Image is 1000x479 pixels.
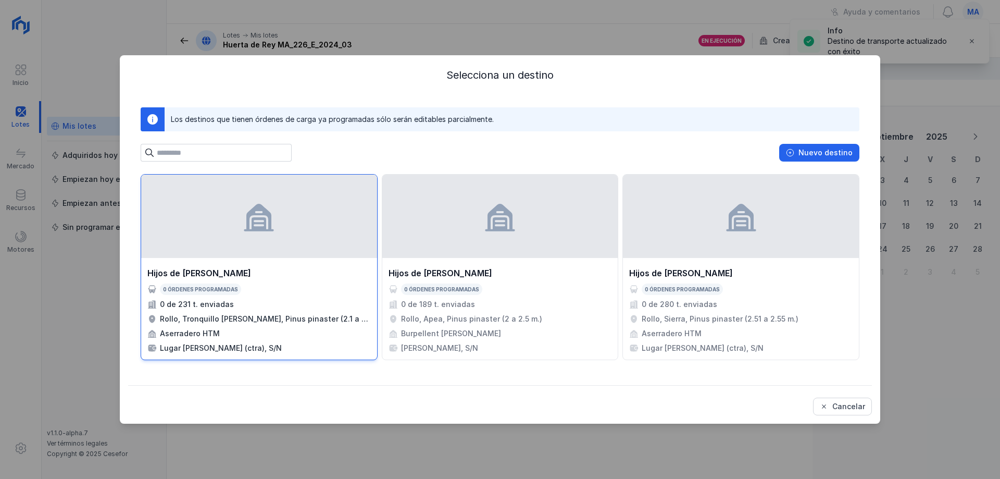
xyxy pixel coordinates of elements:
div: Rollo, Sierra, Pinus pinaster (2.51 a 2.55 m.) [642,314,798,324]
div: Lugar [PERSON_NAME] (ctra), S/N [160,343,282,353]
button: Nuevo destino [779,144,859,162]
div: Hijos de [PERSON_NAME] [389,267,492,279]
div: Los destinos que tienen órdenes de carga ya programadas sólo serán editables parcialmente. [171,114,494,125]
div: Rollo, Apea, Pinus pinaster (2 a 2.5 m.) [401,314,542,324]
div: Aserradero HTM [160,328,220,339]
div: 0 órdenes programadas [645,286,720,293]
div: Rollo, Tronquillo [PERSON_NAME], Pinus pinaster (2.1 a 2.55 m.) [160,314,371,324]
div: Selecciona un destino [128,68,872,82]
button: Cancelar [813,398,872,415]
div: 0 de 231 t. enviadas [160,299,234,310]
div: 0 de 189 t. enviadas [401,299,475,310]
div: Hijos de [PERSON_NAME] [147,267,251,279]
div: Lugar [PERSON_NAME] (ctra), S/N [642,343,764,353]
div: Cancelar [832,401,865,412]
div: Nuevo destino [798,148,853,158]
div: [PERSON_NAME], S/N [401,343,478,353]
div: Burpellent [PERSON_NAME] [401,328,501,339]
div: Aserradero HTM [642,328,702,339]
div: 0 órdenes programadas [404,286,479,293]
div: 0 de 280 t. enviadas [642,299,717,310]
div: Hijos de [PERSON_NAME] [629,267,733,279]
div: 0 órdenes programadas [163,286,238,293]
